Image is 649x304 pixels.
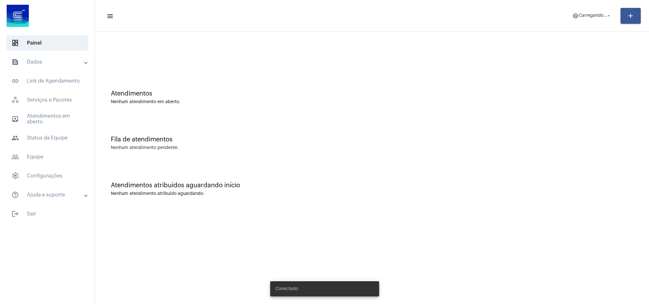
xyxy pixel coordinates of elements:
[4,187,95,202] mat-expansion-panel-header: sidenav iconAjuda e suporte
[6,92,88,108] span: Serviços e Pacotes
[111,182,633,189] div: Atendimentos atribuídos aguardando início
[11,58,85,66] mat-panel-title: Dados
[5,3,30,28] img: d4669ae0-8c07-2337-4f67-34b0df7f5ae4.jpeg
[111,100,633,104] div: Nenhum atendimento em aberto.
[572,13,579,19] mat-icon: help
[11,134,19,142] mat-icon: sidenav icon
[11,77,19,85] mat-icon: sidenav icon
[11,210,19,218] mat-icon: sidenav icon
[11,191,85,199] mat-panel-title: Ajuda e suporte
[569,9,615,22] button: Carregando...
[11,191,19,199] mat-icon: sidenav icon
[6,111,88,127] span: Atendimentos em aberto
[275,286,298,292] span: Conectado
[111,136,633,143] div: Fila de atendimentos
[111,90,633,97] div: Atendimentos
[606,13,612,19] mat-icon: arrow_drop_down
[11,58,19,66] mat-icon: sidenav icon
[11,39,19,47] span: sidenav icon
[6,149,88,164] span: Equipe
[6,73,88,89] span: Link de Agendamento
[579,14,607,18] span: Carregando...
[11,96,19,104] span: sidenav icon
[6,168,88,183] span: Configurações
[11,115,19,123] mat-icon: sidenav icon
[627,12,634,20] mat-icon: add
[6,130,88,146] span: Status da Equipe
[106,12,113,20] mat-icon: sidenav icon
[6,206,88,221] span: Sair
[6,35,88,51] span: Painel
[111,146,179,150] div: Nenhum atendimento pendente.
[11,153,19,161] mat-icon: sidenav icon
[11,172,19,180] span: sidenav icon
[4,54,95,70] mat-expansion-panel-header: sidenav iconDados
[111,191,633,196] div: Nenhum atendimento atribuído aguardando.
